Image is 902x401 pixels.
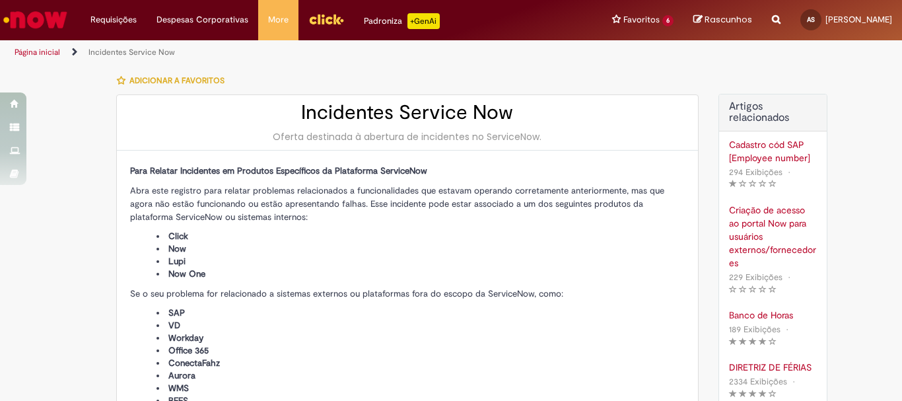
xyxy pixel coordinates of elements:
span: Now [168,243,186,254]
span: Para Relatar Incidentes em Produtos Específicos da Plataforma ServiceNow [130,165,427,176]
span: Aurora [168,370,195,381]
a: Banco de Horas [729,309,817,322]
span: Rascunhos [705,13,752,26]
span: WMS [168,383,189,394]
span: 2334 Exibições [729,376,787,387]
span: VD [168,320,180,331]
a: Página inicial [15,47,60,57]
div: Oferta destinada à abertura de incidentes no ServiceNow. [130,130,685,143]
span: 229 Exibições [729,272,782,283]
span: More [268,13,289,26]
span: Abra este registro para relatar problemas relacionados a funcionalidades que estavam operando cor... [130,185,664,223]
div: Padroniza [364,13,440,29]
img: ServiceNow [1,7,69,33]
h3: Artigos relacionados [729,101,817,124]
span: ConectaFahz [168,357,220,369]
span: Se o seu problema for relacionado a sistemas externos ou plataformas fora do escopo da ServiceNow... [130,288,563,299]
span: Now One [168,268,205,279]
span: 189 Exibições [729,324,781,335]
span: SAP [168,307,185,318]
a: DIRETRIZ DE FÉRIAS [729,361,817,374]
ul: Trilhas de página [10,40,592,65]
span: Office 365 [168,345,209,356]
span: [PERSON_NAME] [825,14,892,25]
span: Lupi [168,256,186,267]
span: Adicionar a Favoritos [129,75,225,86]
span: Despesas Corporativas [156,13,248,26]
a: Incidentes Service Now [88,47,175,57]
span: 6 [662,15,674,26]
p: +GenAi [407,13,440,29]
span: 294 Exibições [729,166,782,178]
span: Requisições [90,13,137,26]
span: Favoritos [623,13,660,26]
span: • [785,268,793,286]
span: • [785,163,793,181]
button: Adicionar a Favoritos [116,67,232,94]
img: click_logo_yellow_360x200.png [308,9,344,29]
span: AS [807,15,815,24]
a: Cadastro cód SAP [Employee number] [729,138,817,164]
span: • [783,320,791,338]
a: Rascunhos [693,14,752,26]
a: Criação de acesso ao portal Now para usuários externos/fornecedores [729,203,817,270]
h2: Incidentes Service Now [130,102,685,124]
span: Workday [168,332,203,344]
span: • [790,373,798,390]
span: Click [168,231,188,242]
